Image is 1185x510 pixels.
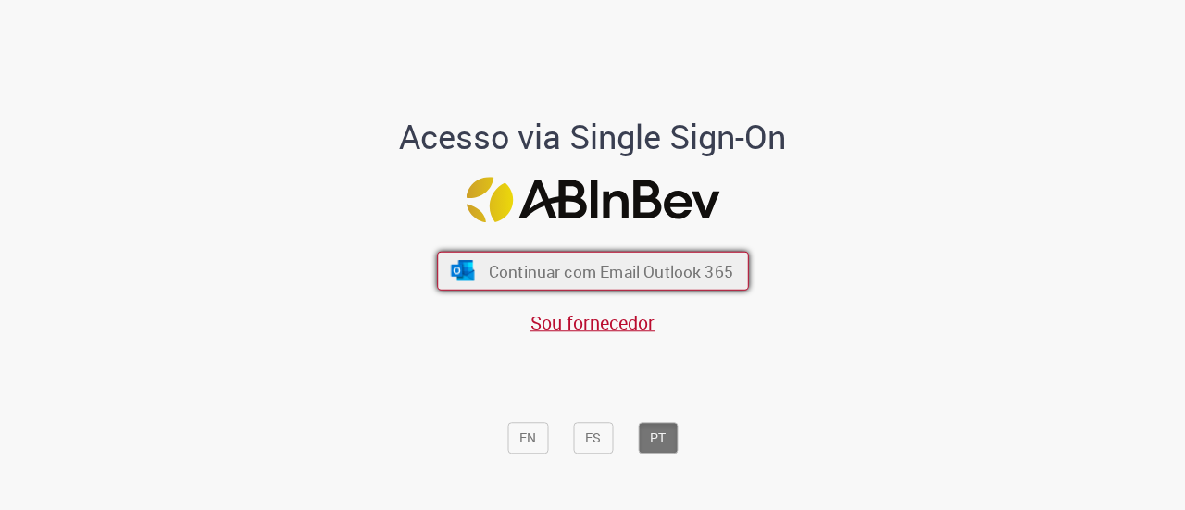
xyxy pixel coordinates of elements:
img: ícone Azure/Microsoft 360 [449,261,476,281]
button: PT [638,422,678,454]
button: ES [573,422,613,454]
a: Sou fornecedor [530,310,655,335]
span: Continuar com Email Outlook 365 [488,260,732,281]
button: ícone Azure/Microsoft 360 Continuar com Email Outlook 365 [437,252,749,291]
img: Logo ABInBev [466,177,719,222]
h1: Acesso via Single Sign-On [336,118,850,155]
button: EN [507,422,548,454]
